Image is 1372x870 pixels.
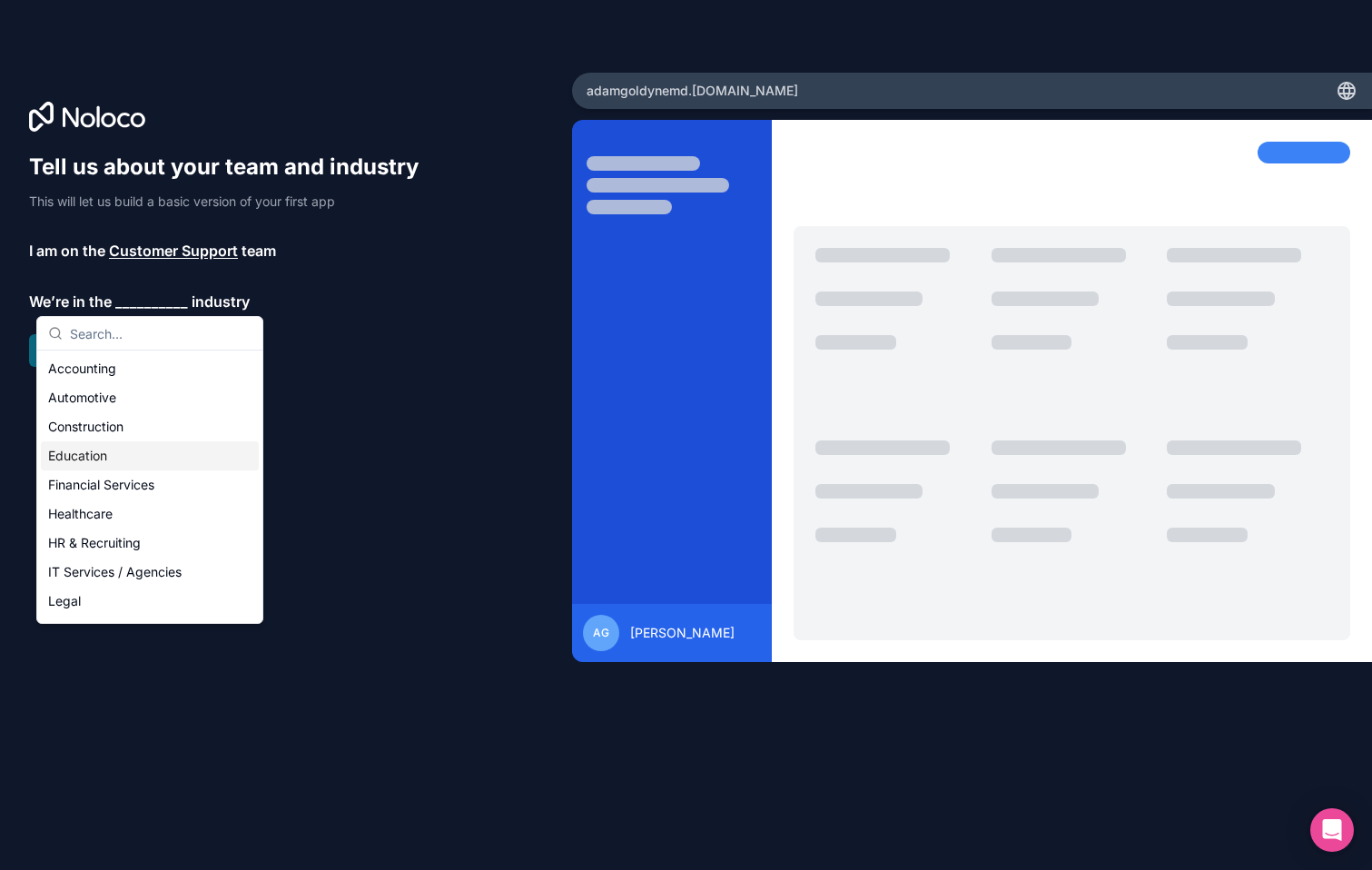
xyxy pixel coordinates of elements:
span: __________ [115,291,188,312]
div: HR & Recruiting [41,529,259,558]
div: Automotive [41,383,259,412]
span: adamgoldynemd .[DOMAIN_NAME] [587,82,798,100]
div: Accounting [41,354,259,383]
div: Construction [41,412,259,441]
span: [PERSON_NAME] [630,624,735,642]
div: Suggestions [37,351,262,623]
div: Education [41,441,259,470]
span: I am on the [29,240,105,262]
div: IT Services / Agencies [41,558,259,587]
div: Legal [41,587,259,616]
input: Search... [70,317,252,350]
div: Financial Services [41,470,259,499]
div: Open Intercom Messenger [1310,808,1354,852]
div: Manufacturing [41,616,259,645]
span: industry [192,291,250,312]
span: team [242,240,276,262]
span: Customer Support [109,240,238,262]
span: We’re in the [29,291,112,312]
span: AG [593,626,609,640]
p: This will let us build a basic version of your first app [29,193,436,211]
div: Healthcare [41,499,259,529]
h1: Tell us about your team and industry [29,153,436,182]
